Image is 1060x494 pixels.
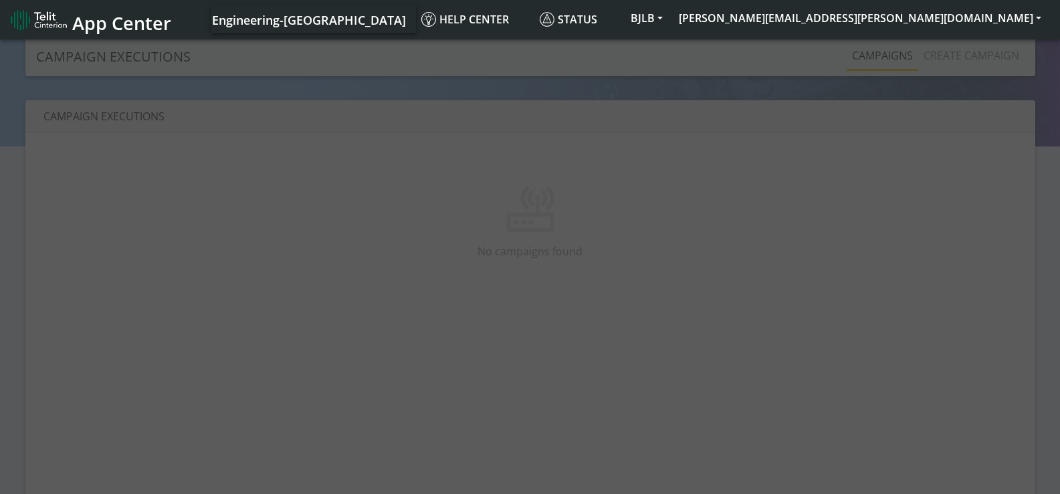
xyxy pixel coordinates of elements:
a: Help center [416,6,534,33]
span: Status [540,12,597,27]
a: Status [534,6,623,33]
img: logo-telit-cinterion-gw-new.png [11,9,67,31]
img: status.svg [540,12,554,27]
img: knowledge.svg [421,12,436,27]
a: App Center [11,5,169,34]
span: Help center [421,12,509,27]
span: App Center [72,11,171,35]
button: [PERSON_NAME][EMAIL_ADDRESS][PERSON_NAME][DOMAIN_NAME] [671,6,1049,30]
span: Engineering-[GEOGRAPHIC_DATA] [212,12,406,28]
a: Your current platform instance [211,6,405,33]
button: BJLB [623,6,671,30]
